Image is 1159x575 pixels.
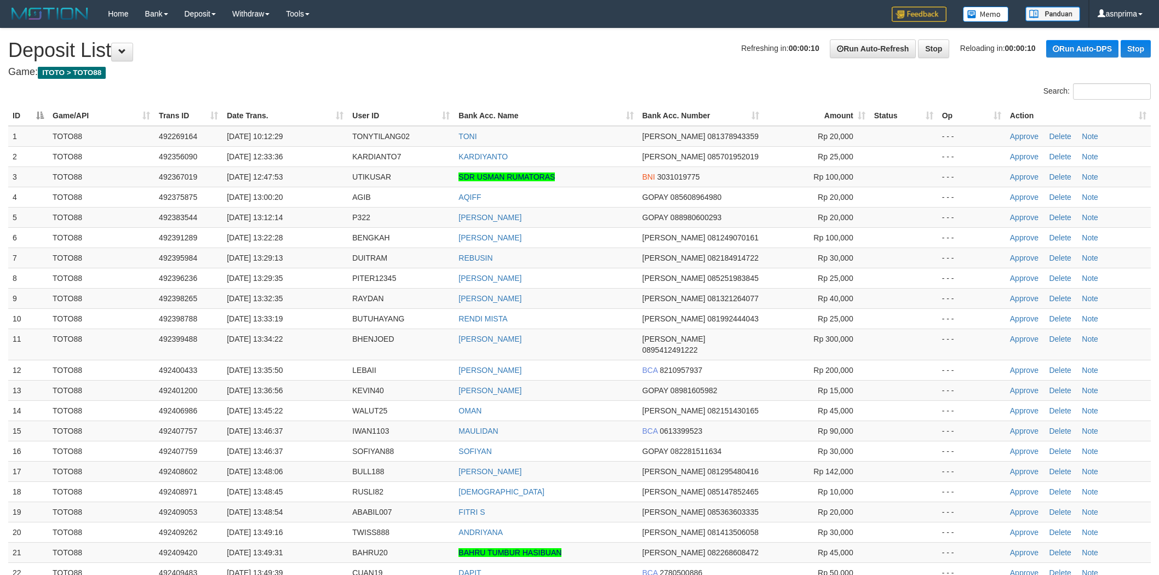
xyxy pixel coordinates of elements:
td: - - - [938,502,1006,522]
span: Reloading in: [960,44,1036,53]
span: LEBAII [352,366,376,375]
td: 6 [8,227,48,248]
a: Delete [1049,386,1071,395]
span: Rp 15,000 [818,386,853,395]
span: 492356090 [159,152,197,161]
span: [PERSON_NAME] [642,335,705,343]
a: Delete [1049,335,1071,343]
td: - - - [938,248,1006,268]
span: Copy 081295480416 to clipboard [708,467,759,476]
td: 11 [8,329,48,360]
span: 492406986 [159,406,197,415]
a: BAHRU TUMBUR HASIBUAN [458,548,561,557]
span: 492391289 [159,233,197,242]
a: Delete [1049,152,1071,161]
td: TOTO88 [48,308,154,329]
td: - - - [938,441,1006,461]
td: 8 [8,268,48,288]
span: WALUT25 [352,406,387,415]
img: Feedback.jpg [892,7,946,22]
td: - - - [938,542,1006,562]
a: Approve [1010,386,1038,395]
h1: Deposit List [8,39,1151,61]
td: - - - [938,308,1006,329]
th: Trans ID: activate to sort column ascending [154,106,222,126]
td: - - - [938,360,1006,380]
a: ANDRIYANA [458,528,503,537]
span: [DATE] 13:36:56 [227,386,283,395]
td: - - - [938,400,1006,421]
span: TONYTILANG02 [352,132,410,141]
td: TOTO88 [48,400,154,421]
span: 492409262 [159,528,197,537]
a: Approve [1010,233,1038,242]
span: [PERSON_NAME] [642,508,705,516]
a: Delete [1049,447,1071,456]
span: 492383544 [159,213,197,222]
span: UTIKUSAR [352,173,391,181]
a: Note [1082,548,1098,557]
span: Copy 081992444043 to clipboard [708,314,759,323]
a: [PERSON_NAME] [458,233,521,242]
td: - - - [938,380,1006,400]
td: TOTO88 [48,268,154,288]
span: [PERSON_NAME] [642,467,705,476]
span: Copy 081378943359 to clipboard [708,132,759,141]
span: 492398788 [159,314,197,323]
span: [DATE] 13:48:06 [227,467,283,476]
span: [DATE] 13:00:20 [227,193,283,202]
span: Copy 0613399523 to clipboard [659,427,702,435]
span: [DATE] 13:29:35 [227,274,283,283]
a: Approve [1010,193,1038,202]
a: Delete [1049,274,1071,283]
span: IWAN1103 [352,427,389,435]
a: Delete [1049,193,1071,202]
th: User ID: activate to sort column ascending [348,106,454,126]
strong: 00:00:10 [1005,44,1036,53]
span: [DATE] 12:33:36 [227,152,283,161]
span: [DATE] 13:34:22 [227,335,283,343]
td: - - - [938,166,1006,187]
span: ABABIL007 [352,508,392,516]
td: TOTO88 [48,481,154,502]
td: TOTO88 [48,288,154,308]
td: TOTO88 [48,166,154,187]
td: TOTO88 [48,360,154,380]
a: Approve [1010,213,1038,222]
span: ITOTO > TOTO88 [38,67,106,79]
a: [PERSON_NAME] [458,366,521,375]
a: SDR USMAN RUMATORAS [458,173,555,181]
a: Note [1082,467,1098,476]
span: Copy 081249070161 to clipboard [708,233,759,242]
a: Note [1082,152,1098,161]
td: - - - [938,146,1006,166]
td: 18 [8,481,48,502]
span: BHENJOED [352,335,394,343]
span: Rp 100,000 [813,233,853,242]
td: - - - [938,207,1006,227]
span: [DATE] 13:33:19 [227,314,283,323]
a: Approve [1010,274,1038,283]
span: [DATE] 13:46:37 [227,427,283,435]
a: Approve [1010,152,1038,161]
a: [PERSON_NAME] [458,294,521,303]
a: Approve [1010,254,1038,262]
span: P322 [352,213,370,222]
span: RAYDAN [352,294,383,303]
a: OMAN [458,406,481,415]
td: TOTO88 [48,542,154,562]
th: Bank Acc. Number: activate to sort column ascending [638,106,764,126]
td: - - - [938,227,1006,248]
td: TOTO88 [48,146,154,166]
td: TOTO88 [48,421,154,441]
td: 17 [8,461,48,481]
a: Note [1082,314,1098,323]
a: Note [1082,508,1098,516]
span: Rp 100,000 [813,173,853,181]
a: Delete [1049,528,1071,537]
img: panduan.png [1025,7,1080,21]
a: [PERSON_NAME] [458,335,521,343]
a: Note [1082,173,1098,181]
a: Approve [1010,132,1038,141]
span: [PERSON_NAME] [642,406,705,415]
